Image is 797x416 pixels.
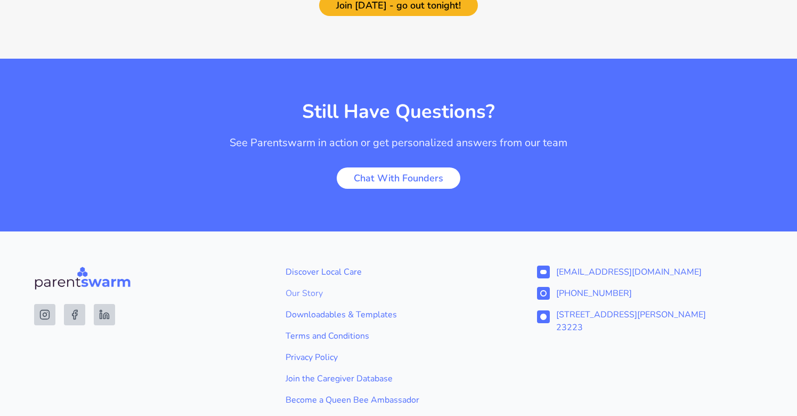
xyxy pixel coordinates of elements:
a: Discover Local Care [286,266,511,278]
h2: Still Have Questions? [34,101,763,123]
a: Downloadables & Templates [286,308,511,321]
a: Our Story [286,287,511,300]
div: [STREET_ADDRESS][PERSON_NAME] [556,308,706,321]
span: [EMAIL_ADDRESS][DOMAIN_NAME] [556,266,702,278]
a: Chat With Founders [337,167,460,189]
div: 23223 [556,321,706,334]
a: Privacy Policy [286,351,511,364]
img: Parentswarm Logo [34,266,131,291]
a: Become a Queen Bee Ambassador [286,394,511,406]
p: See Parentswarm in action or get personalized answers from our team [219,135,578,150]
a: Join the Caregiver Database [286,372,511,385]
span: [PHONE_NUMBER] [556,287,632,300]
a: Terms and Conditions [286,330,511,342]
